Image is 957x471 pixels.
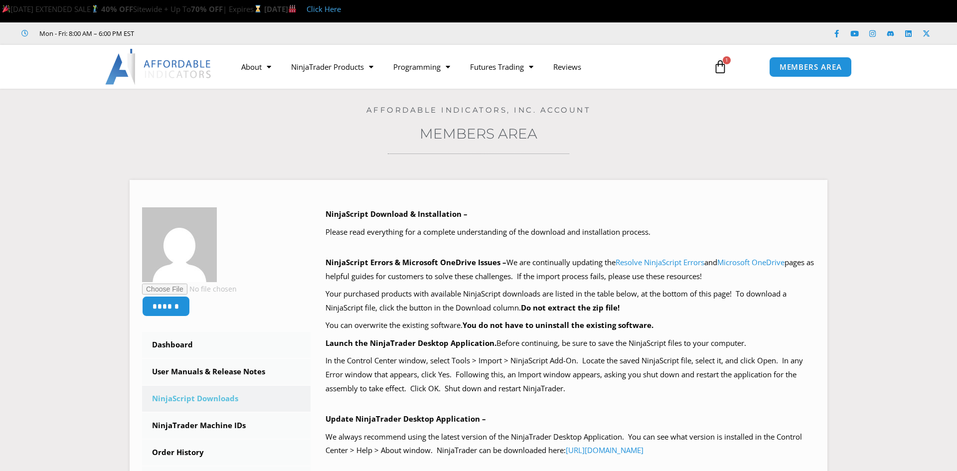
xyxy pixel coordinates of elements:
[325,338,496,348] b: Launch the NinjaTrader Desktop Application.
[463,320,653,330] b: You do not have to uninstall the existing software.
[325,225,815,239] p: Please read everything for a complete understanding of the download and installation process.
[325,256,815,284] p: We are continually updating the and pages as helpful guides for customers to solve these challeng...
[325,430,815,458] p: We always recommend using the latest version of the NinjaTrader Desktop Application. You can see ...
[191,4,223,14] strong: 70% OFF
[325,318,815,332] p: You can overwrite the existing software.
[769,57,852,77] a: MEMBERS AREA
[460,55,543,78] a: Futures Trading
[698,52,742,81] a: 1
[148,28,298,38] iframe: Customer reviews powered by Trustpilot
[325,257,506,267] b: NinjaScript Errors & Microsoft OneDrive Issues –
[142,413,311,439] a: NinjaTrader Machine IDs
[366,105,591,115] a: Affordable Indicators, Inc. Account
[142,207,217,282] img: 804984a493e726a04b02d91cd5f9b3f466b4906396fccf9631a7dd2bba3ef712
[231,55,281,78] a: About
[325,209,468,219] b: NinjaScript Download & Installation –
[264,4,297,14] strong: [DATE]
[142,386,311,412] a: NinjaScript Downloads
[231,55,702,78] nav: Menu
[142,440,311,466] a: Order History
[289,5,296,12] img: 🏭
[521,303,620,313] b: Do not extract the zip file!
[543,55,591,78] a: Reviews
[105,49,212,85] img: LogoAI | Affordable Indicators – NinjaTrader
[566,445,643,455] a: [URL][DOMAIN_NAME]
[2,5,10,12] img: 🎉
[325,414,486,424] b: Update NinjaTrader Desktop Application –
[325,336,815,350] p: Before continuing, be sure to save the NinjaScript files to your computer.
[717,257,785,267] a: Microsoft OneDrive
[325,354,815,396] p: In the Control Center window, select Tools > Import > NinjaScript Add-On. Locate the saved NinjaS...
[325,287,815,315] p: Your purchased products with available NinjaScript downloads are listed in the table below, at th...
[254,5,262,12] img: ⌛
[281,55,383,78] a: NinjaTrader Products
[616,257,704,267] a: Resolve NinjaScript Errors
[37,27,134,39] span: Mon - Fri: 8:00 AM – 6:00 PM EST
[142,332,311,358] a: Dashboard
[420,125,537,142] a: Members Area
[142,359,311,385] a: User Manuals & Release Notes
[780,63,842,71] span: MEMBERS AREA
[101,4,133,14] strong: 40% OFF
[91,5,99,12] img: 🏌️‍♂️
[307,4,341,14] a: Click Here
[723,56,731,64] span: 1
[383,55,460,78] a: Programming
